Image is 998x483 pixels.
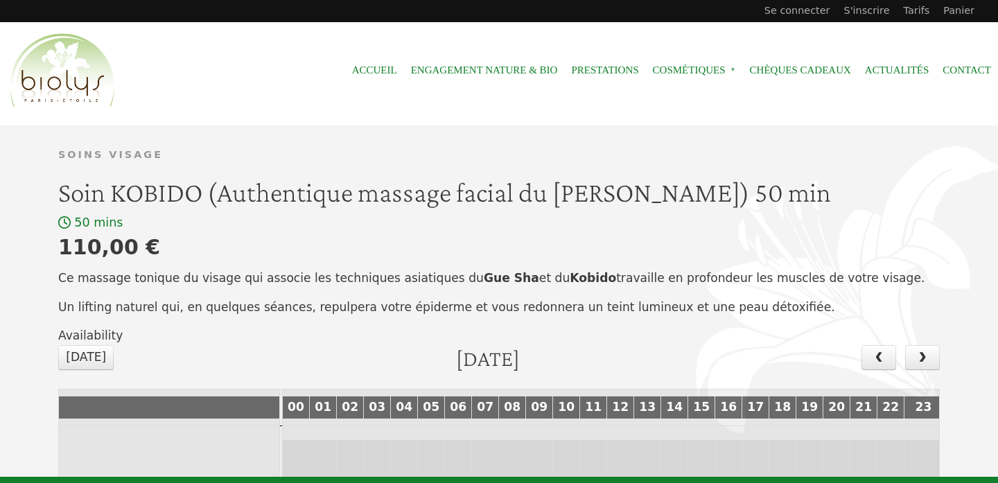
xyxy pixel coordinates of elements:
[58,327,940,345] div: Availability
[905,345,940,370] button: next
[58,149,163,160] a: Soins Visage
[58,177,831,208] span: Soin KOBIDO (Authentique massage facial du [PERSON_NAME]) 50 min
[555,400,577,414] span: 10
[474,400,496,414] span: 07
[744,400,767,414] span: 17
[913,400,935,414] span: 23
[798,400,821,414] span: 19
[750,55,851,86] a: Chèques cadeaux
[447,400,469,414] span: 06
[484,271,539,285] strong: Gue Sha
[865,55,929,86] a: Actualités
[571,55,638,86] a: Prestations
[570,271,616,285] strong: Kobido
[690,400,712,414] span: 15
[852,400,875,414] span: 21
[7,31,118,110] img: Accueil
[653,55,736,86] span: Cosmétiques
[58,231,160,263] div: 110,00 €
[58,299,940,317] p: Un lifting naturel qui, en quelques séances, repulpera votre épiderme et vous redonnera un teint ...
[312,400,334,414] span: 01
[339,400,361,414] span: 02
[366,400,388,414] span: 03
[420,400,442,414] span: 05
[879,400,902,414] span: 22
[730,67,736,73] span: »
[58,345,114,370] button: [DATE]
[411,55,558,86] a: Engagement Nature & Bio
[663,400,685,414] span: 14
[393,400,415,414] span: 04
[456,345,520,371] h2: [DATE]
[528,400,550,414] span: 09
[74,216,123,229] div: 50 mins
[861,345,896,370] button: prev
[58,270,940,288] p: Ce massage tonique du visage qui associe les techniques asiatiques du et du travaille en profonde...
[717,400,739,414] span: 16
[609,400,631,414] span: 12
[636,400,658,414] span: 13
[943,55,991,86] a: Contact
[352,55,397,86] a: Accueil
[501,400,523,414] span: 08
[825,400,848,414] span: 20
[285,400,307,414] span: 00
[771,400,794,414] span: 18
[582,400,604,414] span: 11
